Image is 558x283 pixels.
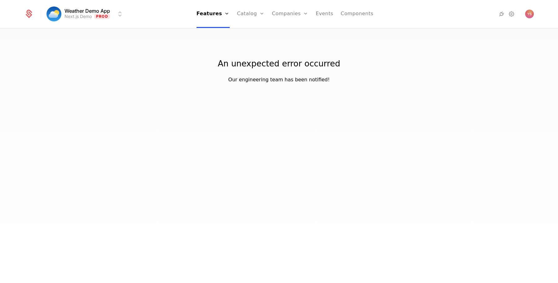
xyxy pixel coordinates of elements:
[64,8,110,13] span: Weather Demo App
[508,10,515,18] a: Settings
[498,10,505,18] a: Integrations
[525,10,534,18] img: Youssef Salah
[48,7,124,21] button: Select environment
[94,14,110,19] span: Prod
[525,10,534,18] button: Open user button
[46,7,61,21] img: Weather Demo App
[228,76,330,83] div: Our engineering team has been notified!
[64,13,92,20] div: Next.js Demo
[218,59,340,69] div: An unexpected error occurred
